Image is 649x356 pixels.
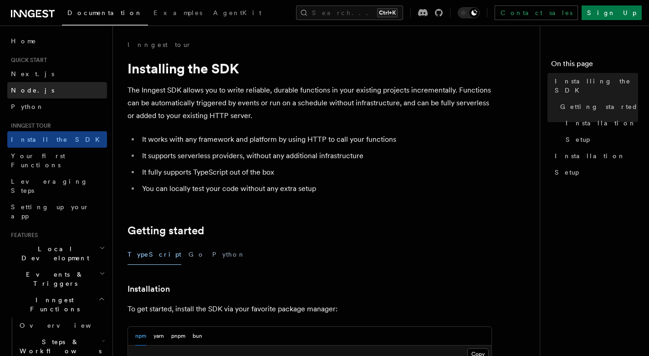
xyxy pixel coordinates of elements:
button: Local Development [7,241,107,266]
span: Setup [566,135,590,144]
a: Python [7,98,107,115]
p: The Inngest SDK allows you to write reliable, durable functions in your existing projects increme... [128,84,492,122]
a: Installation [562,115,638,131]
a: Your first Functions [7,148,107,173]
button: TypeScript [128,244,181,265]
h1: Installing the SDK [128,60,492,77]
button: pnpm [171,327,185,346]
span: Inngest tour [7,122,51,129]
a: Leveraging Steps [7,173,107,199]
span: Documentation [67,9,143,16]
button: Go [189,244,205,265]
span: Quick start [7,57,47,64]
button: bun [193,327,202,346]
button: Toggle dark mode [458,7,480,18]
kbd: Ctrl+K [377,8,398,17]
span: Leveraging Steps [11,178,88,194]
span: Setup [555,168,579,177]
span: Setting up your app [11,203,89,220]
li: You can locally test your code without any extra setup [139,182,492,195]
span: Steps & Workflows [16,337,102,356]
span: Python [11,103,44,110]
a: Inngest tour [128,40,191,49]
li: It works with any framework and platform by using HTTP to call your functions [139,133,492,146]
a: Next.js [7,66,107,82]
a: Node.js [7,82,107,98]
button: Search...Ctrl+K [296,5,403,20]
a: AgentKit [208,3,267,25]
span: Node.js [11,87,54,94]
span: AgentKit [213,9,261,16]
button: Inngest Functions [7,292,107,317]
a: Setup [562,131,638,148]
a: Installation [128,283,170,295]
span: Getting started [560,102,638,111]
span: Events & Triggers [7,270,99,288]
button: npm [135,327,146,346]
span: Your first Functions [11,152,65,169]
a: Examples [148,3,208,25]
a: Setup [551,164,638,181]
a: Installing the SDK [551,73,638,98]
span: Installation [566,119,636,128]
span: Local Development [7,244,99,263]
button: yarn [153,327,164,346]
p: To get started, install the SDK via your favorite package manager: [128,303,492,315]
a: Documentation [62,3,148,26]
span: Installation [555,151,625,160]
span: Inngest Functions [7,295,98,314]
a: Contact sales [495,5,578,20]
a: Overview [16,317,107,334]
a: Home [7,33,107,49]
a: Getting started [128,224,204,237]
li: It supports serverless providers, without any additional infrastructure [139,150,492,162]
a: Installation [551,148,638,164]
button: Python [212,244,245,265]
span: Home [11,36,36,46]
span: Install the SDK [11,136,105,143]
li: It fully supports TypeScript out of the box [139,166,492,179]
span: Installing the SDK [555,77,638,95]
a: Sign Up [582,5,642,20]
a: Install the SDK [7,131,107,148]
span: Next.js [11,70,54,77]
span: Features [7,232,38,239]
button: Events & Triggers [7,266,107,292]
a: Getting started [557,98,638,115]
span: Examples [153,9,202,16]
a: Setting up your app [7,199,107,224]
h4: On this page [551,58,638,73]
span: Overview [20,322,113,329]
